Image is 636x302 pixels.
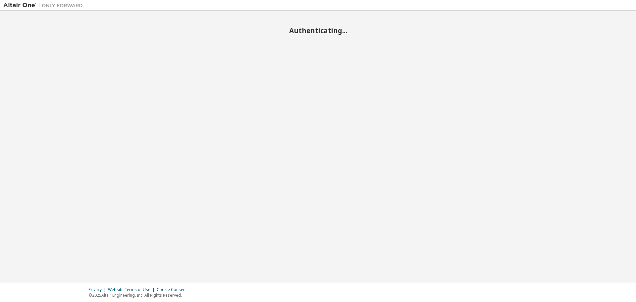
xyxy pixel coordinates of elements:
[3,26,633,35] h2: Authenticating...
[108,287,157,292] div: Website Terms of Use
[88,292,191,298] p: © 2025 Altair Engineering, Inc. All Rights Reserved.
[88,287,108,292] div: Privacy
[3,2,86,9] img: Altair One
[157,287,191,292] div: Cookie Consent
